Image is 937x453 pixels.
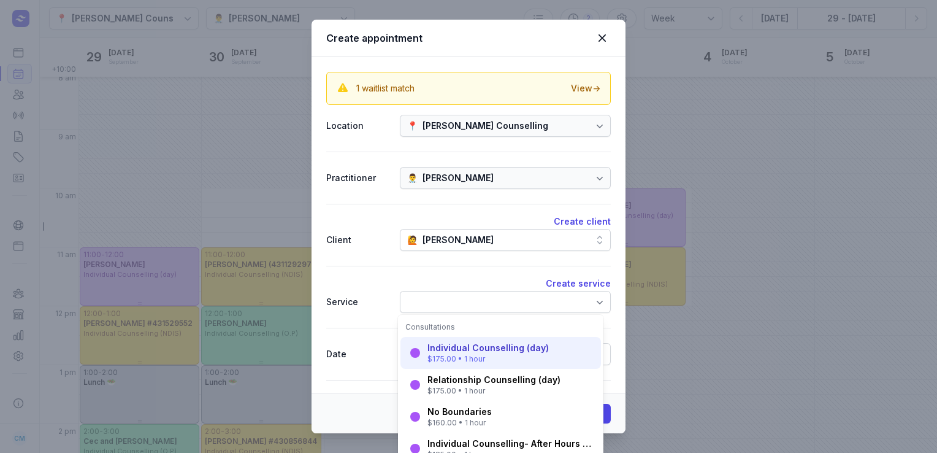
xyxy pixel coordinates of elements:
div: Location [326,118,390,133]
div: Create appointment [326,31,594,45]
div: Relationship Counselling (day) [427,374,560,386]
div: $175.00 • 1 hour [427,386,560,396]
button: Create client [554,214,611,229]
div: 👨‍⚕️ [407,171,418,185]
div: Consultations [405,322,596,332]
button: Create service [546,276,611,291]
div: 🙋️ [407,233,418,247]
div: Individual Counselling- After Hours (after 5pm) [427,438,594,450]
div: Service [326,295,390,309]
div: Date [326,347,390,362]
div: [PERSON_NAME] [423,171,494,185]
div: Client [326,233,390,247]
div: View [571,82,600,95]
span: → [592,83,600,93]
div: Individual Counselling (day) [427,342,549,354]
div: Practitioner [326,171,390,185]
div: 1 waitlist match [356,82,415,95]
div: No Boundaries [427,406,492,418]
div: [PERSON_NAME] Counselling [423,118,548,133]
div: 📍 [407,118,418,133]
div: $175.00 • 1 hour [427,354,549,364]
div: $160.00 • 1 hour [427,418,492,428]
